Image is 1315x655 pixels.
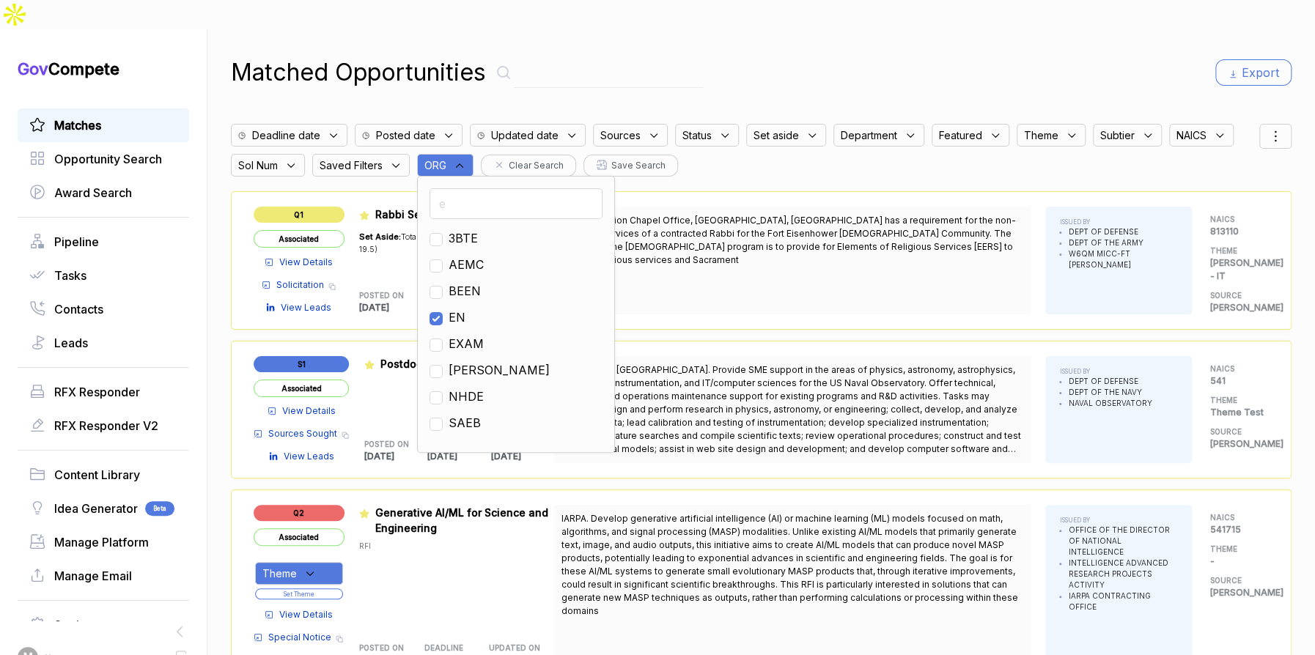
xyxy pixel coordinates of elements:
[1210,437,1269,451] p: [PERSON_NAME]
[54,116,101,134] span: Matches
[284,450,334,463] span: View Leads
[29,334,177,352] a: Leads
[449,229,478,247] span: 3BTE
[561,364,1021,467] span: [US_STATE], [GEOGRAPHIC_DATA]. Provide SME support in the areas of physics, astronomy, astrophysi...
[54,267,86,284] span: Tasks
[262,278,324,292] a: Solicitation
[29,567,177,585] a: Manage Email
[1069,237,1177,248] li: DEPT OF THE ARMY
[1210,544,1269,555] h5: THEME
[430,188,603,219] input: Search categories...
[29,616,177,634] a: Settings
[254,380,349,397] span: Associated
[54,233,99,251] span: Pipeline
[54,150,162,168] span: Opportunity Search
[29,233,177,251] a: Pipeline
[254,505,345,521] span: Q2
[380,358,446,370] span: Postdoc IDIQ
[1060,218,1177,226] h5: ISSUED BY
[254,631,331,644] a: Special Notice
[54,466,140,484] span: Content Library
[145,501,174,516] span: Beta
[1069,398,1152,409] li: NAVAL OBSERVATORY
[231,55,486,90] h1: Matched Opportunities
[364,439,405,450] h5: POSTED ON
[238,158,278,173] span: Sol Num
[359,290,401,301] h5: POSTED ON
[54,567,132,585] span: Manage Email
[939,127,982,143] span: Featured
[509,159,564,172] span: Clear Search
[491,127,559,143] span: Updated date
[1069,376,1152,387] li: DEPT OF DEFENSE
[1069,558,1177,591] li: INTELLIGENCE ADVANCED RESEARCH PROJECTS ACTIVITY
[18,59,48,78] span: Gov
[489,643,531,654] h5: UPDATED ON
[611,159,666,172] span: Save Search
[427,450,491,463] p: [DATE]
[320,158,383,173] span: Saved Filters
[29,184,177,201] a: Award Search
[481,155,576,177] button: Clear Search
[29,417,177,434] a: RFX Responder V2
[1210,214,1269,225] h5: NAICS
[29,383,177,401] a: RFX Responder
[1210,301,1269,314] p: [PERSON_NAME]
[359,643,401,654] h5: POSTED ON
[29,267,177,284] a: Tasks
[54,300,103,318] span: Contacts
[1215,59,1292,86] button: Export
[600,127,641,143] span: Sources
[841,127,897,143] span: Department
[1024,127,1058,143] span: Theme
[1210,555,1269,568] p: -
[268,631,331,644] span: Special Notice
[1210,512,1269,523] h5: NAICS
[376,127,435,143] span: Posted date
[1210,290,1269,301] h5: SOURCE
[1069,226,1177,237] li: DEPT OF DEFENSE
[449,361,550,379] span: [PERSON_NAME]
[29,300,177,318] a: Contacts
[1100,127,1135,143] span: Subtier
[375,506,548,534] span: Generative AI/ML for Science and Engineering
[449,308,465,326] span: EN
[54,616,99,634] span: Settings
[449,335,484,352] span: EXAM
[29,116,177,134] a: Matches
[1210,245,1269,256] h5: THEME
[268,427,337,440] span: Sources Sought
[252,127,320,143] span: Deadline date
[1210,395,1269,406] h5: THEME
[254,230,345,248] span: Associated
[1210,363,1269,374] h5: NAICS
[29,500,177,517] a: Idea GeneratorBeta
[424,643,466,654] h5: DEADLINE
[262,566,297,581] span: Theme
[1069,387,1152,398] li: DEPT OF THE NAVY
[1069,525,1177,558] li: OFFICE OF THE DIRECTOR OF NATIONAL INTELLIGENCE
[1060,516,1177,525] h5: ISSUED BY
[276,278,324,292] span: Solicitation
[54,334,88,352] span: Leads
[359,232,401,242] span: Set Aside:
[561,513,1018,616] span: IARPA. Develop generative artificial intelligence (AI) or machine learning (ML) models focused on...
[1210,406,1269,419] p: Theme Test
[1210,586,1269,599] p: [PERSON_NAME]
[1210,374,1269,388] p: 541
[54,417,158,434] span: RFX Responder V2
[279,608,333,621] span: View Details
[364,450,428,463] p: [DATE]
[449,414,481,432] span: SAEB
[1210,426,1269,437] h5: SOURCE
[29,466,177,484] a: Content Library
[29,533,177,551] a: Manage Platform
[54,500,138,517] span: Idea Generator
[54,184,132,201] span: Award Search
[255,588,343,599] button: Set Theme
[254,528,345,546] span: Associated
[682,127,712,143] span: Status
[359,232,538,254] span: Total Small Business Set-Aside (FAR 19.5)
[54,533,149,551] span: Manage Platform
[359,541,371,550] span: RFI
